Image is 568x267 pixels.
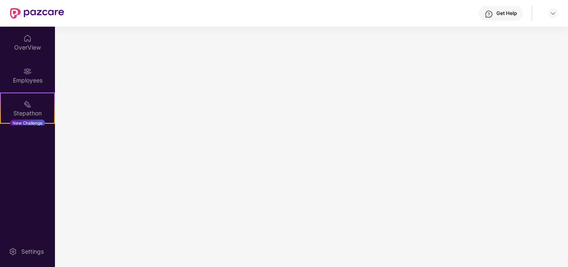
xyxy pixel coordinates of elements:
[23,34,32,42] img: svg+xml;base64,PHN2ZyBpZD0iSG9tZSIgeG1sbnM9Imh0dHA6Ly93d3cudzMub3JnLzIwMDAvc3ZnIiB3aWR0aD0iMjAiIG...
[10,120,45,126] div: New Challenge
[10,8,64,19] img: New Pazcare Logo
[1,109,54,117] div: Stepathon
[9,247,17,256] img: svg+xml;base64,PHN2ZyBpZD0iU2V0dGluZy0yMHgyMCIgeG1sbnM9Imh0dHA6Ly93d3cudzMub3JnLzIwMDAvc3ZnIiB3aW...
[19,247,46,256] div: Settings
[23,100,32,108] img: svg+xml;base64,PHN2ZyB4bWxucz0iaHR0cDovL3d3dy53My5vcmcvMjAwMC9zdmciIHdpZHRoPSIyMSIgaGVpZ2h0PSIyMC...
[550,10,556,17] img: svg+xml;base64,PHN2ZyBpZD0iRHJvcGRvd24tMzJ4MzIiIHhtbG5zPSJodHRwOi8vd3d3LnczLm9yZy8yMDAwL3N2ZyIgd2...
[496,10,517,17] div: Get Help
[485,10,493,18] img: svg+xml;base64,PHN2ZyBpZD0iSGVscC0zMngzMiIgeG1sbnM9Imh0dHA6Ly93d3cudzMub3JnLzIwMDAvc3ZnIiB3aWR0aD...
[23,67,32,75] img: svg+xml;base64,PHN2ZyBpZD0iRW1wbG95ZWVzIiB4bWxucz0iaHR0cDovL3d3dy53My5vcmcvMjAwMC9zdmciIHdpZHRoPS...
